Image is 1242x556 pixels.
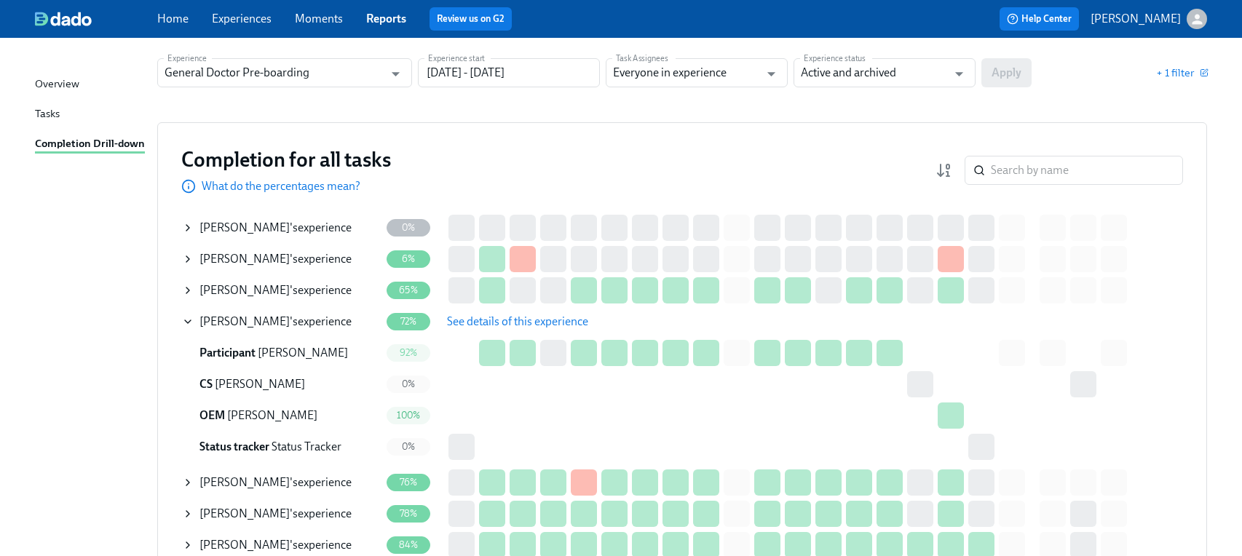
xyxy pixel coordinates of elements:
span: [PERSON_NAME] [199,314,290,328]
span: 0% [393,222,424,233]
button: + 1 filter [1156,65,1207,80]
div: 's experience [199,314,352,330]
div: 's experience [199,251,352,267]
a: Reports [366,12,406,25]
a: Overview [35,76,146,94]
span: 92% [391,347,427,358]
a: Completion Drill-down [35,135,146,154]
div: 's experience [199,220,352,236]
span: Status Tracker [272,440,341,453]
span: 0% [393,441,424,452]
span: Onboarding Experience Manager [199,408,225,422]
a: Experiences [212,12,272,25]
span: See details of this experience [447,314,588,329]
div: 's experience [199,282,352,298]
div: [PERSON_NAME]'sexperience [182,245,380,274]
div: [PERSON_NAME]'sexperience [182,499,380,528]
span: Status tracker [199,440,269,453]
a: Tasks [35,106,146,124]
span: 84% [390,539,427,550]
span: 78% [391,508,427,519]
div: Completion Drill-down [35,135,145,154]
span: [PERSON_NAME] [199,221,290,234]
span: [PERSON_NAME] [199,283,290,297]
a: Review us on G2 [437,12,505,26]
div: [PERSON_NAME]'sexperience [182,468,380,497]
span: [PERSON_NAME] [227,408,317,422]
img: dado [35,12,92,26]
div: 's experience [199,506,352,522]
span: 76% [391,477,427,488]
input: Search by name [991,156,1183,185]
div: Participant [PERSON_NAME] [182,338,380,368]
div: [PERSON_NAME]'sexperience [182,213,380,242]
span: [PERSON_NAME] [215,377,305,391]
div: Overview [35,76,79,94]
button: See details of this experience [437,307,598,336]
p: What do the percentages mean? [202,178,360,194]
div: Tasks [35,106,60,124]
span: [PERSON_NAME] [258,346,348,360]
span: 6% [393,253,424,264]
span: Credentialing Specialist [199,377,213,391]
a: dado [35,12,157,26]
span: [PERSON_NAME] [199,507,290,520]
button: Open [948,63,970,85]
button: Help Center [1000,7,1079,31]
span: 65% [390,285,427,295]
div: OEM [PERSON_NAME] [182,401,380,430]
div: [PERSON_NAME]'sexperience [182,307,380,336]
button: [PERSON_NAME] [1091,9,1207,29]
div: 's experience [199,474,352,491]
a: Moments [295,12,343,25]
span: Participant [199,346,256,360]
div: Status tracker Status Tracker [182,432,380,461]
div: 's experience [199,537,352,553]
button: Open [384,63,407,85]
span: [PERSON_NAME] [199,475,290,489]
span: 0% [393,378,424,389]
button: Open [760,63,783,85]
span: [PERSON_NAME] [199,252,290,266]
a: Home [157,12,189,25]
p: [PERSON_NAME] [1091,11,1181,27]
span: Help Center [1007,12,1072,26]
span: [PERSON_NAME] [199,538,290,552]
div: CS [PERSON_NAME] [182,370,380,399]
span: 100% [388,410,430,421]
div: [PERSON_NAME]'sexperience [182,276,380,305]
h3: Completion for all tasks [181,146,391,172]
button: Review us on G2 [430,7,512,31]
span: 72% [392,316,426,327]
